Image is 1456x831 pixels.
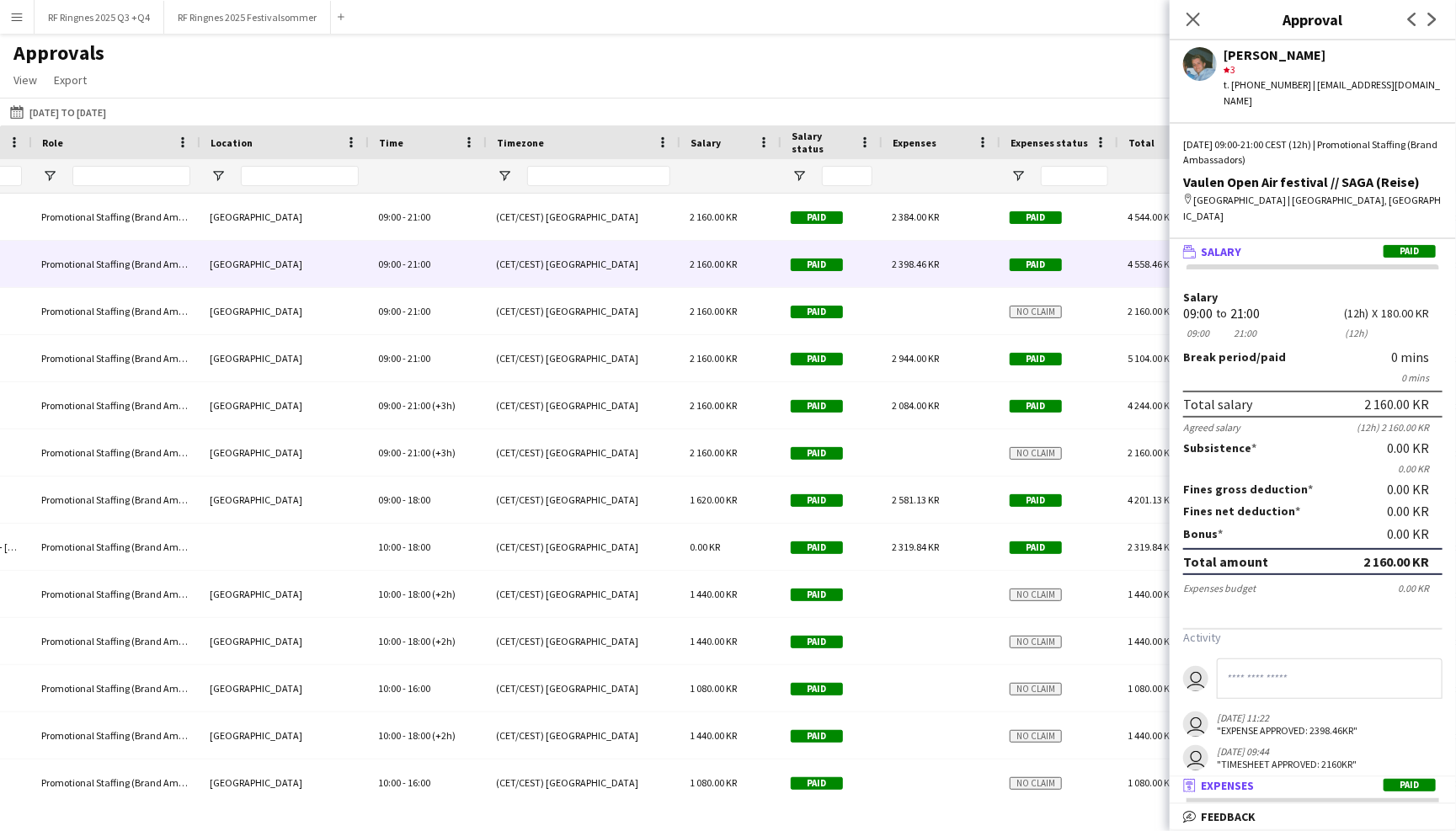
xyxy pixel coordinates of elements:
[1183,193,1443,223] div: [GEOGRAPHIC_DATA] | [GEOGRAPHIC_DATA], [GEOGRAPHIC_DATA]
[1128,588,1175,600] span: 1 440.00 KR
[403,588,406,600] span: -
[200,241,368,287] div: [GEOGRAPHIC_DATA]
[432,399,456,412] span: (+3h)
[486,335,680,381] div: (CET/CEST) [GEOGRAPHIC_DATA]
[432,729,456,742] span: (+2h)
[1224,62,1443,77] div: 3
[1128,305,1175,317] span: 2 160.00 KR
[1011,136,1088,149] span: Expenses status
[1128,210,1175,223] span: 4 544.00 KR
[1183,553,1268,570] div: Total amount
[54,72,87,88] span: Export
[378,635,401,647] span: 10:00
[72,166,190,186] input: Role Filter Input
[1010,353,1062,365] span: Paid
[432,635,456,647] span: (+2h)
[403,210,406,223] span: -
[200,477,368,523] div: [GEOGRAPHIC_DATA]
[497,168,512,184] button: Open Filter Menu
[690,399,737,412] span: 2 160.00 KR
[1363,553,1429,570] div: 2 160.00 KR
[791,636,843,648] span: Paid
[408,493,430,506] span: 18:00
[690,729,737,742] span: 1 440.00 KR
[1201,244,1241,259] span: Salary
[31,665,200,711] div: Promotional Staffing (Brand Ambassadors)
[378,399,401,412] span: 09:00
[1010,683,1062,695] span: No claim
[1384,245,1436,258] span: Paid
[1224,47,1443,62] div: [PERSON_NAME]
[1128,682,1175,695] span: 1 080.00 KR
[1010,589,1062,601] span: No claim
[42,168,57,184] button: Open Filter Menu
[1387,526,1443,541] div: 0.00 KR
[1128,399,1175,412] span: 4 244.00 KR
[408,729,430,742] span: 18:00
[378,729,401,742] span: 10:00
[200,194,368,240] div: [GEOGRAPHIC_DATA]
[403,682,406,695] span: -
[379,136,403,149] span: Time
[1183,503,1300,519] label: Fines net deduction
[408,258,430,270] span: 21:00
[892,399,939,412] span: 2 084.00 KR
[690,352,737,365] span: 2 160.00 KR
[792,168,807,184] button: Open Filter Menu
[1128,446,1175,459] span: 2 160.00 KR
[690,635,737,647] span: 1 440.00 KR
[432,588,456,600] span: (+2h)
[892,493,939,506] span: 2 581.13 KR
[408,399,430,412] span: 21:00
[1010,306,1062,318] span: No claim
[892,541,939,553] span: 2 319.84 KR
[42,136,63,149] span: Role
[1183,630,1443,645] h3: Activity
[690,493,737,506] span: 1 620.00 KR
[7,69,44,91] a: View
[13,72,37,88] span: View
[403,776,406,789] span: -
[31,618,200,664] div: Promotional Staffing (Brand Ambassadors)
[1224,77,1443,108] div: t. [PHONE_NUMBER] | [EMAIL_ADDRESS][DOMAIN_NAME]
[1128,258,1175,270] span: 4 558.46 KR
[31,477,200,523] div: Promotional Staffing (Brand Ambassadors)
[31,429,200,476] div: Promotional Staffing (Brand Ambassadors)
[1201,809,1256,824] span: Feedback
[792,130,852,155] span: Salary status
[211,136,253,149] span: Location
[47,69,93,91] a: Export
[378,446,401,459] span: 09:00
[1128,635,1175,647] span: 1 440.00 KR
[1183,440,1256,455] label: Subsistence
[408,352,430,365] span: 21:00
[791,730,843,743] span: Paid
[1217,724,1358,737] div: "EXPENSE APPROVED: 2398.46KR"
[1357,421,1443,434] div: (12h) 2 160.00 KR
[791,447,843,460] span: Paid
[892,352,939,365] span: 2 944.00 KR
[403,635,406,647] span: -
[403,446,406,459] span: -
[378,258,401,270] span: 09:00
[791,589,843,601] span: Paid
[31,288,200,334] div: Promotional Staffing (Brand Ambassadors)
[497,136,544,149] span: Timezone
[1041,166,1108,186] input: Expenses status Filter Input
[486,477,680,523] div: (CET/CEST) [GEOGRAPHIC_DATA]
[408,682,430,695] span: 16:00
[1010,447,1062,460] span: No claim
[432,446,456,459] span: (+3h)
[31,335,200,381] div: Promotional Staffing (Brand Ambassadors)
[408,446,430,459] span: 21:00
[1128,729,1175,742] span: 1 440.00 KR
[1183,307,1213,320] div: 09:00
[486,618,680,664] div: (CET/CEST) [GEOGRAPHIC_DATA]
[690,258,737,270] span: 2 160.00 KR
[31,382,200,429] div: Promotional Staffing (Brand Ambassadors)
[1010,258,1062,271] span: Paid
[1183,582,1256,594] div: Expenses budget
[486,429,680,476] div: (CET/CEST) [GEOGRAPHIC_DATA]
[822,166,872,186] input: Salary status Filter Input
[486,288,680,334] div: (CET/CEST) [GEOGRAPHIC_DATA]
